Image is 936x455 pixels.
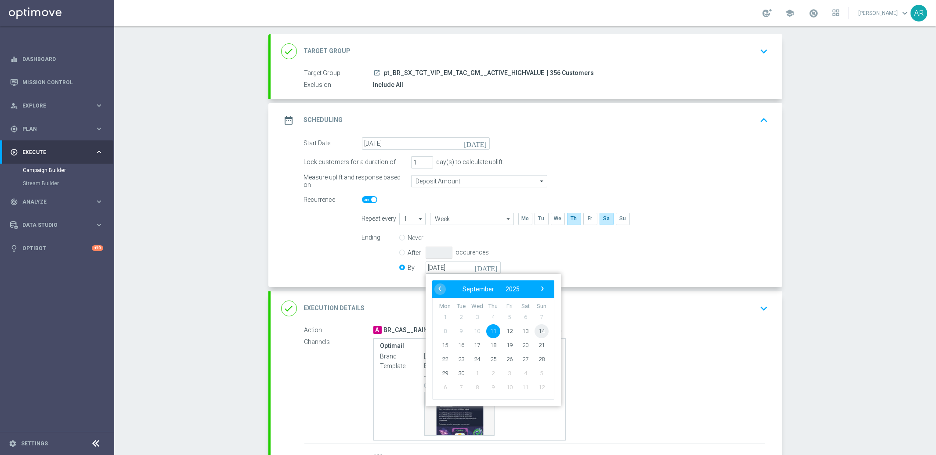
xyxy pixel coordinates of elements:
[438,352,452,366] span: 22
[374,69,381,76] i: launch
[424,351,559,360] div: [DOMAIN_NAME]
[23,180,91,187] a: Stream Builder
[281,300,772,317] div: done Execution Details keyboard_arrow_down
[10,245,104,252] button: lightbulb Optibot +10
[438,366,452,380] span: 29
[10,79,104,86] button: Mission Control
[10,102,104,109] button: person_search Explore keyboard_arrow_right
[758,45,771,58] i: keyboard_arrow_down
[534,324,548,338] span: 14
[534,352,548,366] span: 28
[518,338,532,352] span: 20
[380,352,424,360] label: Brand
[757,300,772,317] button: keyboard_arrow_down
[304,175,407,187] div: Measure uplift and response based on
[434,283,548,295] bs-datepicker-navigation-view: ​ ​ ​
[757,112,772,129] button: keyboard_arrow_up
[10,222,104,229] div: Data Studio keyboard_arrow_right
[453,303,469,310] th: weekday
[10,125,18,133] i: gps_fixed
[502,352,516,366] span: 26
[416,213,425,225] i: arrow_drop_down
[304,137,362,150] div: Start Date
[434,283,445,294] span: ‹
[23,164,113,177] div: Campaign Builder
[534,366,548,380] span: 5
[362,213,399,225] div: Repeat every
[486,380,500,394] span: 9
[281,112,772,129] div: date_range Scheduling keyboard_arrow_up
[469,303,485,310] th: weekday
[518,380,532,394] span: 11
[92,245,103,251] div: +10
[304,304,365,312] h2: Execution Details
[408,234,426,242] label: Never
[454,338,468,352] span: 16
[486,310,500,324] span: 4
[900,8,910,18] span: keyboard_arrow_down
[502,324,516,338] span: 12
[304,326,373,334] label: Action
[758,302,771,315] i: keyboard_arrow_down
[304,69,373,77] label: Target Group
[23,167,91,174] a: Campaign Builder
[10,244,18,252] i: lightbulb
[281,43,297,59] i: done
[304,194,362,206] div: Recurrence
[380,342,559,350] label: Optimail
[502,380,516,394] span: 10
[10,125,104,133] button: gps_fixed Plan keyboard_arrow_right
[857,7,911,20] a: [PERSON_NAME]keyboard_arrow_down
[438,324,452,338] span: 8
[281,112,297,128] i: date_range
[534,310,548,324] span: 7
[23,177,113,190] div: Stream Builder
[10,47,103,71] div: Dashboard
[454,310,468,324] span: 2
[518,310,532,324] span: 6
[304,156,407,168] div: Lock customers for a duration of
[304,338,373,346] label: Channels
[454,352,468,366] span: 23
[457,283,500,295] button: September
[10,149,104,156] button: play_circle_outline Execute keyboard_arrow_right
[537,283,548,294] span: ›
[785,8,795,18] span: school
[470,310,484,324] span: 3
[438,380,452,394] span: 6
[10,198,95,206] div: Analyze
[373,80,765,89] div: Include All
[95,197,103,206] i: keyboard_arrow_right
[424,362,559,378] p: BR_CAS__RAINBOWJACKPOTS_LP__VIP_EMA_TAC_GM
[373,326,382,334] span: A
[304,81,373,89] label: Exclusion
[470,352,484,366] span: 24
[408,264,426,272] label: By
[22,71,103,94] a: Mission Control
[506,286,520,293] span: 2025
[470,366,484,380] span: 1
[9,440,17,448] i: settings
[536,283,548,295] button: ›
[437,303,453,310] th: weekday
[10,125,95,133] div: Plan
[518,366,532,380] span: 4
[10,198,104,205] button: track_changes Analyze keyboard_arrow_right
[95,221,103,229] i: keyboard_arrow_right
[547,69,594,77] span: | 356 Customers
[533,303,549,310] th: weekday
[384,326,545,334] span: BR_CAS__RAINBOWJACKPOTS_LP__VIP_EMA_TAC_GM
[486,352,500,366] span: 25
[486,324,500,338] span: 11
[454,366,468,380] span: 30
[518,352,532,366] span: 27
[304,116,343,124] h2: Scheduling
[486,338,500,352] span: 18
[304,47,351,55] h2: Target Group
[475,262,501,271] i: [DATE]
[464,137,490,147] i: [DATE]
